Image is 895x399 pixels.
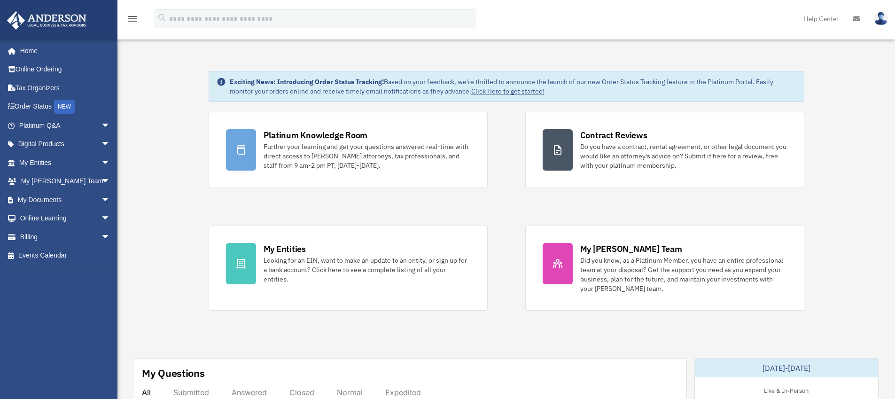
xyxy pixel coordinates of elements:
div: All [142,388,151,397]
img: User Pic [874,12,888,25]
a: Platinum Knowledge Room Further your learning and get your questions answered real-time with dire... [209,112,488,188]
div: Further your learning and get your questions answered real-time with direct access to [PERSON_NAM... [264,142,470,170]
div: My Questions [142,366,205,380]
span: arrow_drop_down [101,153,120,172]
a: Tax Organizers [7,78,125,97]
span: arrow_drop_down [101,190,120,210]
a: Platinum Q&Aarrow_drop_down [7,116,125,135]
i: menu [127,13,138,24]
a: menu [127,16,138,24]
a: My Entitiesarrow_drop_down [7,153,125,172]
div: Looking for an EIN, want to make an update to an entity, or sign up for a bank account? Click her... [264,256,470,284]
div: My [PERSON_NAME] Team [580,243,682,255]
a: My [PERSON_NAME] Team Did you know, as a Platinum Member, you have an entire professional team at... [525,226,804,311]
a: Click Here to get started! [471,87,545,95]
div: Live & In-Person [756,385,816,395]
a: Events Calendar [7,246,125,265]
span: arrow_drop_down [101,116,120,135]
a: My Entities Looking for an EIN, want to make an update to an entity, or sign up for a bank accoun... [209,226,488,311]
div: Closed [289,388,314,397]
div: My Entities [264,243,306,255]
i: search [157,13,167,23]
a: Contract Reviews Do you have a contract, rental agreement, or other legal document you would like... [525,112,804,188]
span: arrow_drop_down [101,135,120,154]
a: My [PERSON_NAME] Teamarrow_drop_down [7,172,125,191]
a: My Documentsarrow_drop_down [7,190,125,209]
div: Based on your feedback, we're thrilled to announce the launch of our new Order Status Tracking fe... [230,77,796,96]
div: Contract Reviews [580,129,647,141]
div: Answered [232,388,267,397]
a: Billingarrow_drop_down [7,227,125,246]
span: arrow_drop_down [101,227,120,247]
div: Normal [337,388,363,397]
a: Order StatusNEW [7,97,125,117]
div: Expedited [385,388,421,397]
a: Digital Productsarrow_drop_down [7,135,125,154]
span: arrow_drop_down [101,209,120,228]
div: Do you have a contract, rental agreement, or other legal document you would like an attorney's ad... [580,142,787,170]
div: Submitted [173,388,209,397]
img: Anderson Advisors Platinum Portal [4,11,89,30]
strong: Exciting News: Introducing Order Status Tracking! [230,78,384,86]
span: arrow_drop_down [101,172,120,191]
div: NEW [54,100,75,114]
div: [DATE]-[DATE] [695,359,878,377]
div: Did you know, as a Platinum Member, you have an entire professional team at your disposal? Get th... [580,256,787,293]
a: Online Learningarrow_drop_down [7,209,125,228]
div: Platinum Knowledge Room [264,129,368,141]
a: Online Ordering [7,60,125,79]
a: Home [7,41,120,60]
